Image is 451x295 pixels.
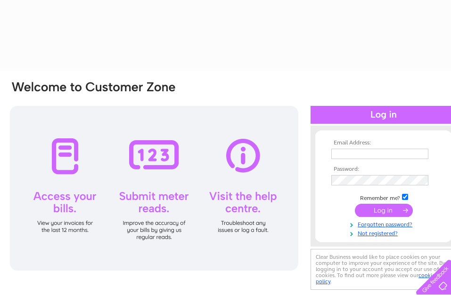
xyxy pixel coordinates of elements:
td: Remember me? [329,192,438,202]
th: Email Address: [329,140,438,146]
a: Forgotten password? [331,219,438,228]
a: cookies policy [316,272,437,285]
th: Password: [329,166,438,173]
input: Submit [355,204,413,217]
a: Not registered? [331,228,438,237]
